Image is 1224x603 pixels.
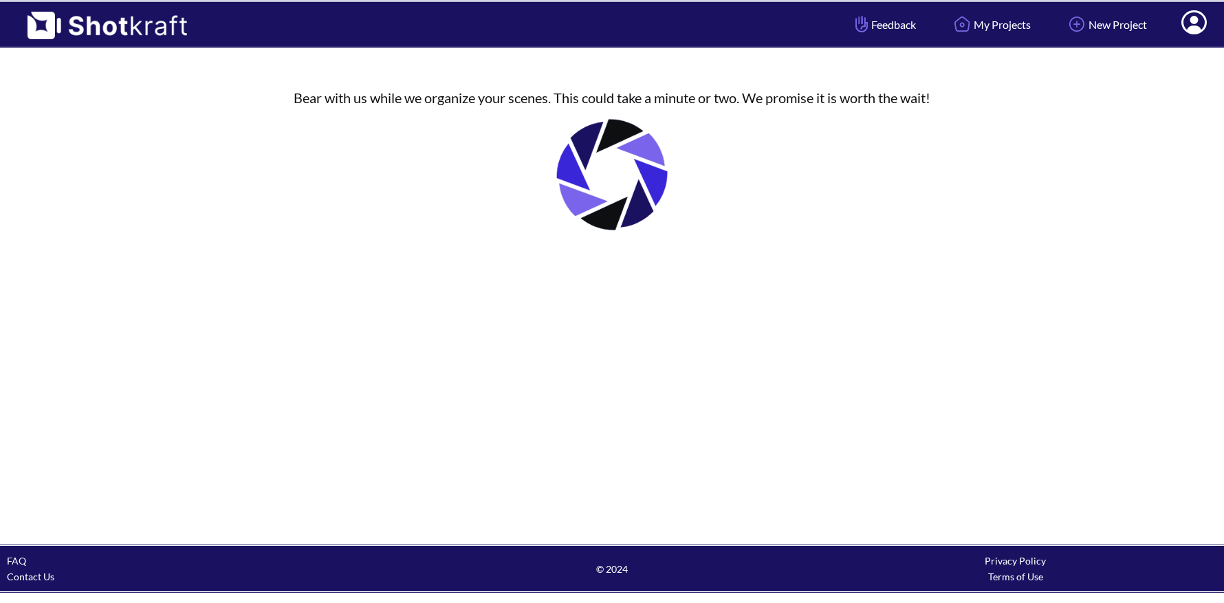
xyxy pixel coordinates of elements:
a: Contact Us [7,571,54,582]
span: Feedback [852,17,916,32]
span: © 2024 [411,561,814,577]
img: Home Icon [950,12,974,36]
a: My Projects [940,6,1041,43]
a: FAQ [7,555,26,567]
a: New Project [1055,6,1157,43]
img: Add Icon [1065,12,1089,36]
img: Hand Icon [852,12,871,36]
div: Terms of Use [813,569,1217,584]
div: Privacy Policy [813,553,1217,569]
img: Loading.. [543,106,681,243]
